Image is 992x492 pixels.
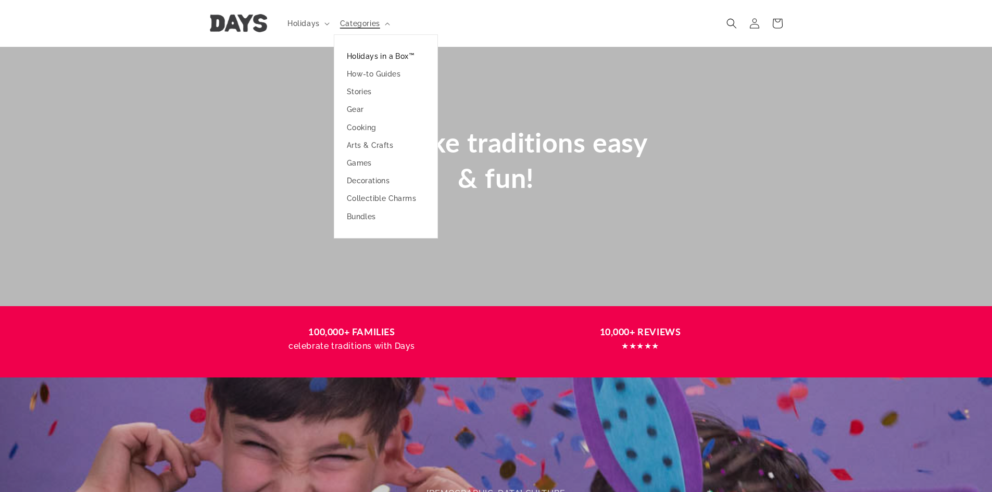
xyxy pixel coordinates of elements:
a: Gear [334,101,437,119]
a: How-to Guides [334,65,437,83]
a: Stories [334,83,437,100]
a: Cooking [334,119,437,136]
a: Collectible Charms [334,190,437,208]
a: Decorations [334,172,437,190]
summary: Search [720,12,743,35]
a: Bundles [334,208,437,225]
a: Arts & Crafts [334,136,437,154]
h3: 10,000+ REVIEWS [506,325,775,339]
span: Categories [340,19,380,28]
h3: 100,000+ FAMILIES [218,325,486,339]
summary: Holidays [281,12,334,34]
a: Holidays in a Box™ [334,47,437,65]
a: Games [334,154,437,172]
img: Days United [210,15,267,33]
p: ★★★★★ [506,339,775,354]
summary: Categories [334,12,394,34]
span: We make traditions easy & fun! [345,126,648,194]
span: Holidays [287,19,320,28]
p: celebrate traditions with Days [218,339,486,354]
